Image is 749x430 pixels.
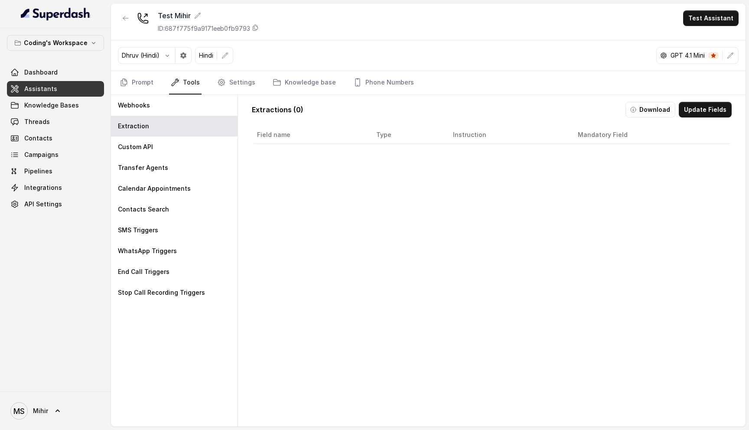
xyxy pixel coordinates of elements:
[33,407,48,415] span: Mihir
[24,85,57,93] span: Assistants
[118,101,150,110] p: Webhooks
[679,102,732,117] button: Update Fields
[369,126,446,144] th: Type
[24,150,59,159] span: Campaigns
[352,71,416,94] a: Phone Numbers
[271,71,338,94] a: Knowledge base
[118,143,153,151] p: Custom API
[446,126,571,144] th: Instruction
[118,122,149,130] p: Extraction
[199,51,213,60] p: Hindi
[122,51,160,60] p: Dhruv (Hindi)
[24,38,88,48] p: Coding's Workspace
[660,52,667,59] svg: openai logo
[571,126,730,144] th: Mandatory Field
[118,71,155,94] a: Prompt
[13,407,25,416] text: MS
[118,247,177,255] p: WhatsApp Triggers
[24,167,52,176] span: Pipelines
[21,7,91,21] img: light.svg
[158,10,259,21] div: Test Mihir
[7,81,104,97] a: Assistants
[7,196,104,212] a: API Settings
[118,184,191,193] p: Calendar Appointments
[24,117,50,126] span: Threads
[118,267,169,276] p: End Call Triggers
[7,399,104,423] a: Mihir
[24,200,62,208] span: API Settings
[7,130,104,146] a: Contacts
[158,24,250,33] p: ID: 687f775f9a9171eeb0fb9793
[215,71,257,94] a: Settings
[118,163,168,172] p: Transfer Agents
[7,98,104,113] a: Knowledge Bases
[24,134,52,143] span: Contacts
[7,35,104,51] button: Coding's Workspace
[24,101,79,110] span: Knowledge Bases
[7,163,104,179] a: Pipelines
[118,71,739,94] nav: Tabs
[118,205,169,214] p: Contacts Search
[24,183,62,192] span: Integrations
[671,51,705,60] p: GPT 4.1 Mini
[169,71,202,94] a: Tools
[118,226,158,235] p: SMS Triggers
[252,104,303,115] p: Extractions ( 0 )
[7,114,104,130] a: Threads
[7,147,104,163] a: Campaigns
[24,68,58,77] span: Dashboard
[7,65,104,80] a: Dashboard
[118,288,205,297] p: Stop Call Recording Triggers
[625,102,675,117] button: Download
[7,180,104,195] a: Integrations
[254,126,369,144] th: Field name
[683,10,739,26] button: Test Assistant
